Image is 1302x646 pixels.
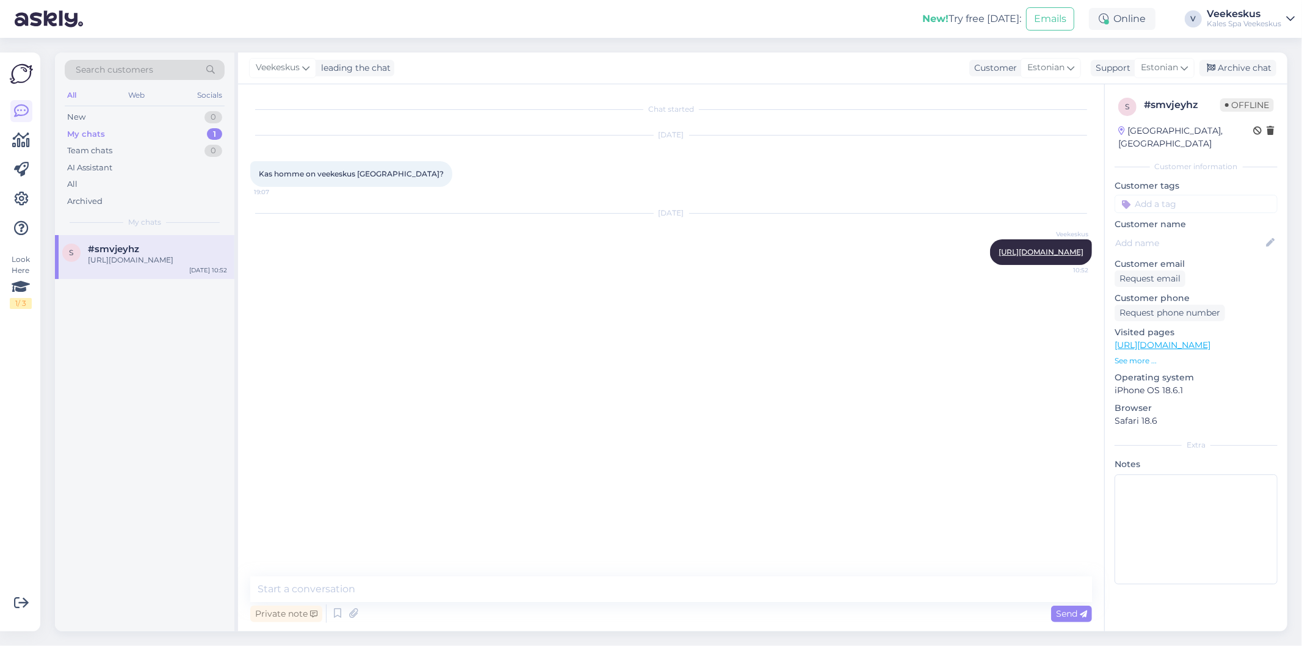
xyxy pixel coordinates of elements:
span: 10:52 [1043,266,1088,275]
p: Notes [1115,458,1278,471]
p: Visited pages [1115,326,1278,339]
div: 1 [207,128,222,140]
img: Askly Logo [10,62,33,85]
a: VeekeskusKales Spa Veekeskus [1207,9,1295,29]
span: Send [1056,608,1087,619]
div: [URL][DOMAIN_NAME] [88,255,227,266]
div: AI Assistant [67,162,112,174]
span: Veekeskus [1043,230,1088,239]
span: Veekeskus [256,61,300,74]
div: Online [1089,8,1156,30]
span: Estonian [1027,61,1065,74]
div: Archive chat [1199,60,1276,76]
a: [URL][DOMAIN_NAME] [999,247,1083,256]
div: [DATE] [250,129,1092,140]
div: Look Here [10,254,32,309]
div: 1 / 3 [10,298,32,309]
b: New! [922,13,949,24]
div: Support [1091,62,1130,74]
div: [DATE] 10:52 [189,266,227,275]
button: Emails [1026,7,1074,31]
span: 19:07 [254,187,300,197]
div: [GEOGRAPHIC_DATA], [GEOGRAPHIC_DATA] [1118,125,1253,150]
p: Safari 18.6 [1115,415,1278,427]
div: Customer information [1115,161,1278,172]
div: Kales Spa Veekeskus [1207,19,1281,29]
div: New [67,111,85,123]
span: My chats [128,217,161,228]
div: Request email [1115,270,1185,287]
p: Customer tags [1115,180,1278,192]
div: Customer [969,62,1017,74]
div: All [67,178,78,191]
p: Customer name [1115,218,1278,231]
div: Archived [67,195,103,208]
div: 0 [204,145,222,157]
div: Private note [250,606,322,622]
input: Add a tag [1115,195,1278,213]
div: Socials [195,87,225,103]
div: My chats [67,128,105,140]
div: Request phone number [1115,305,1225,321]
div: V [1185,10,1202,27]
span: s [1126,102,1130,111]
span: Kas homme on veekeskus [GEOGRAPHIC_DATA]? [259,169,444,178]
span: Search customers [76,64,153,76]
input: Add name [1115,236,1264,250]
div: Chat started [250,104,1092,115]
div: # smvjeyhz [1144,98,1220,112]
div: 0 [204,111,222,123]
span: Offline [1220,98,1274,112]
div: Veekeskus [1207,9,1281,19]
span: s [70,248,74,257]
p: Customer phone [1115,292,1278,305]
div: [DATE] [250,208,1092,219]
span: Estonian [1141,61,1178,74]
p: Operating system [1115,371,1278,384]
p: Browser [1115,402,1278,415]
div: Extra [1115,440,1278,451]
span: #smvjeyhz [88,244,139,255]
p: iPhone OS 18.6.1 [1115,384,1278,397]
div: Team chats [67,145,112,157]
p: Customer email [1115,258,1278,270]
div: Web [126,87,148,103]
div: leading the chat [316,62,391,74]
a: [URL][DOMAIN_NAME] [1115,339,1210,350]
p: See more ... [1115,355,1278,366]
div: All [65,87,79,103]
div: Try free [DATE]: [922,12,1021,26]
